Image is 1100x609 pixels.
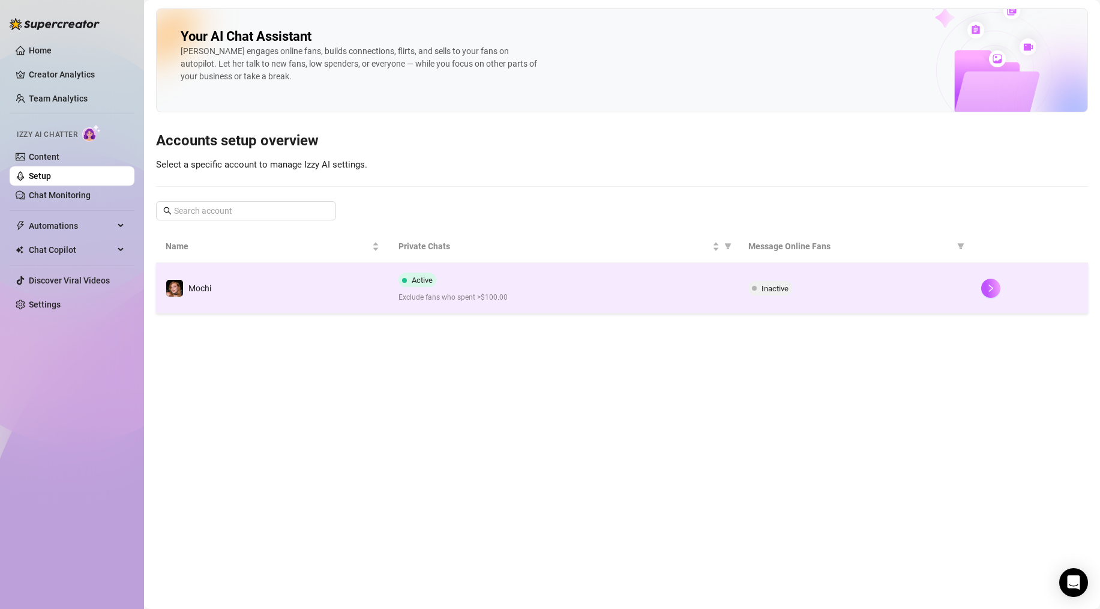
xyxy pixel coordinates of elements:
a: Creator Analytics [29,65,125,84]
span: Izzy AI Chatter [17,129,77,141]
input: Search account [174,204,319,217]
span: thunderbolt [16,221,25,231]
img: Mochi [166,280,183,297]
a: Team Analytics [29,94,88,103]
a: Discover Viral Videos [29,276,110,285]
span: filter [722,237,734,255]
span: Select a specific account to manage Izzy AI settings. [156,159,367,170]
span: Mochi [188,283,211,293]
span: Automations [29,216,114,235]
th: Name [156,230,389,263]
span: Message Online Fans [748,240,952,253]
span: Name [166,240,370,253]
a: Settings [29,300,61,309]
span: Chat Copilot [29,240,114,259]
span: search [163,207,172,215]
a: Home [29,46,52,55]
span: filter [955,237,967,255]
span: Exclude fans who spent >$100.00 [398,292,729,303]
span: right [987,284,995,292]
div: [PERSON_NAME] engages online fans, builds connections, flirts, and sells to your fans on autopilo... [181,45,541,83]
img: logo-BBDzfeDw.svg [10,18,100,30]
h2: Your AI Chat Assistant [181,28,311,45]
span: Active [412,276,433,285]
span: filter [957,243,964,250]
span: filter [724,243,732,250]
h3: Accounts setup overview [156,132,1088,151]
img: AI Chatter [82,124,101,142]
th: Private Chats [389,230,738,263]
button: right [981,279,1000,298]
a: Setup [29,171,51,181]
a: Content [29,152,59,162]
div: Open Intercom Messenger [1059,568,1088,597]
span: Inactive [762,284,789,293]
img: Chat Copilot [16,246,23,254]
a: Chat Monitoring [29,190,91,200]
span: Private Chats [398,240,709,253]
